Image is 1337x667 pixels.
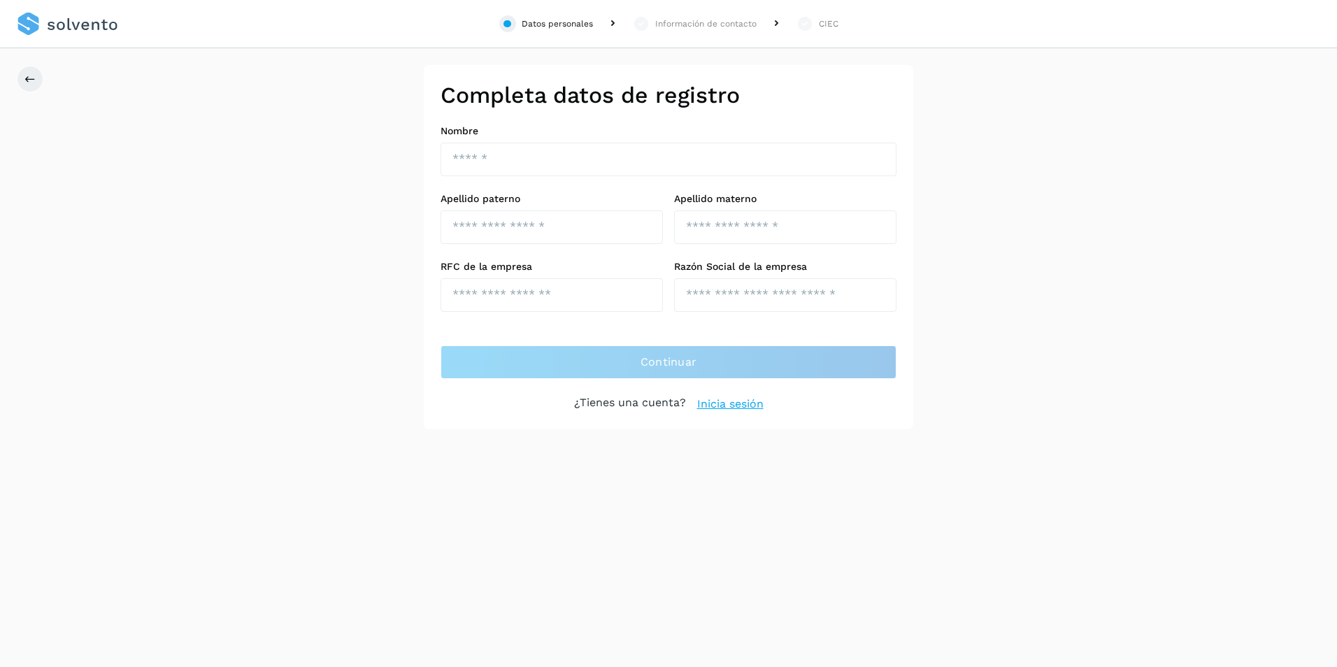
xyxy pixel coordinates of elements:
label: RFC de la empresa [441,261,663,273]
div: Información de contacto [655,17,757,30]
label: Apellido paterno [441,193,663,205]
button: Continuar [441,345,896,379]
span: Continuar [641,354,697,370]
h2: Completa datos de registro [441,82,896,108]
div: CIEC [819,17,838,30]
p: ¿Tienes una cuenta? [574,396,686,413]
label: Apellido materno [674,193,896,205]
label: Nombre [441,125,896,137]
label: Razón Social de la empresa [674,261,896,273]
div: Datos personales [522,17,593,30]
a: Inicia sesión [697,396,764,413]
